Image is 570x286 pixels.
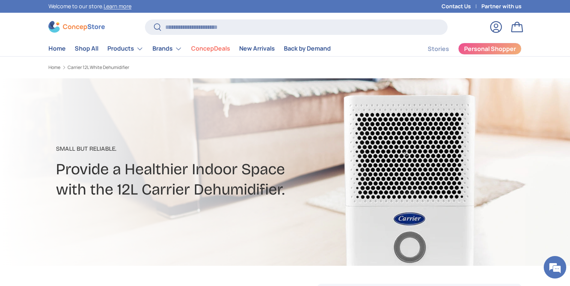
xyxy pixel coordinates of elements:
[56,144,344,153] p: Small But Reliable.
[104,3,131,10] a: Learn more
[48,41,66,56] a: Home
[152,41,182,56] a: Brands
[75,41,98,56] a: Shop All
[191,41,230,56] a: ConcepDeals
[103,41,148,56] summary: Products
[107,41,143,56] a: Products
[48,21,105,33] img: ConcepStore
[48,65,60,70] a: Home
[48,41,331,56] nav: Primary
[464,46,516,52] span: Personal Shopper
[68,65,129,70] a: Carrier 12L White Dehumidifier
[284,41,331,56] a: Back by Demand
[481,2,522,10] a: Partner with us
[56,159,344,199] h2: Provide a Healthier Indoor Space with the 12L Carrier Dehumidifier.
[239,41,275,56] a: New Arrivals
[48,64,299,71] nav: Breadcrumbs
[48,2,131,10] p: Welcome to our store.
[428,42,449,56] a: Stories
[458,43,522,55] a: Personal Shopper
[410,41,522,56] nav: Secondary
[148,41,187,56] summary: Brands
[442,2,481,10] a: Contact Us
